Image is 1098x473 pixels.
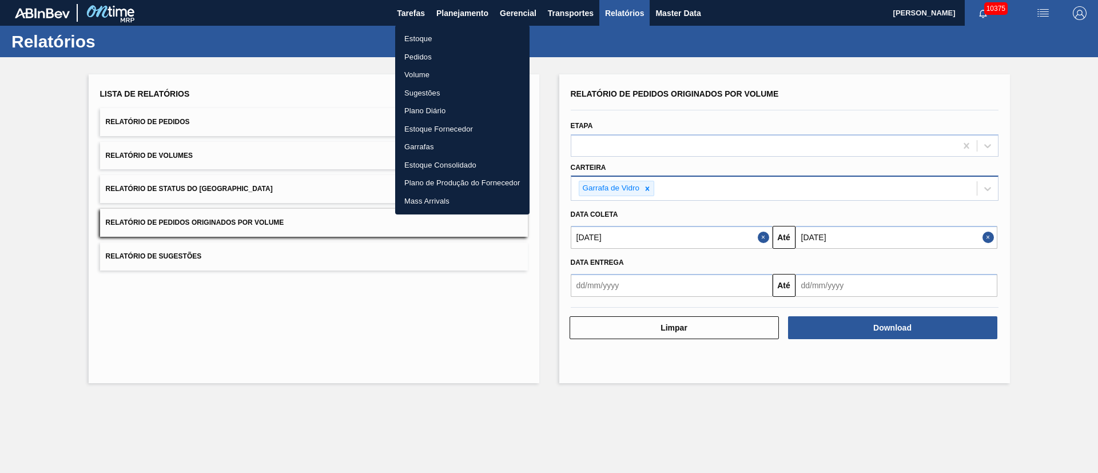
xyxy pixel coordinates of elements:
[395,120,530,138] a: Estoque Fornecedor
[395,156,530,174] a: Estoque Consolidado
[395,174,530,192] a: Plano de Produção do Fornecedor
[395,192,530,210] a: Mass Arrivals
[395,30,530,48] a: Estoque
[395,48,530,66] a: Pedidos
[395,84,530,102] a: Sugestões
[395,102,530,120] a: Plano Diário
[395,138,530,156] a: Garrafas
[395,66,530,84] a: Volume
